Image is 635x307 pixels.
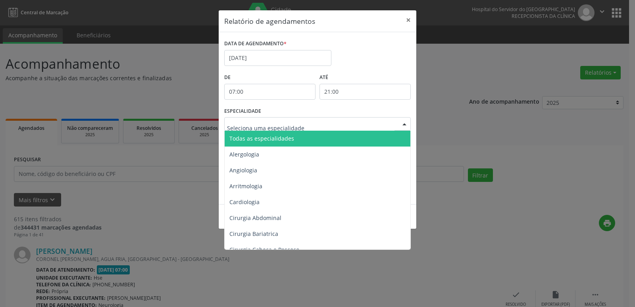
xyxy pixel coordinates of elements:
input: Selecione o horário final [319,84,411,100]
input: Seleciona uma especialidade [227,120,394,136]
span: Cirurgia Abdominal [229,214,281,222]
span: Cirurgia Cabeça e Pescoço [229,246,299,253]
label: DATA DE AGENDAMENTO [224,38,287,50]
input: Selecione uma data ou intervalo [224,50,331,66]
span: Angiologia [229,166,257,174]
label: ESPECIALIDADE [224,105,261,118]
span: Cardiologia [229,198,260,206]
h5: Relatório de agendamentos [224,16,315,26]
span: Arritmologia [229,182,262,190]
input: Selecione o horário inicial [224,84,316,100]
label: ATÉ [319,71,411,84]
button: Close [400,10,416,30]
span: Todas as especialidades [229,135,294,142]
label: De [224,71,316,84]
span: Alergologia [229,151,259,158]
span: Cirurgia Bariatrica [229,230,278,237]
